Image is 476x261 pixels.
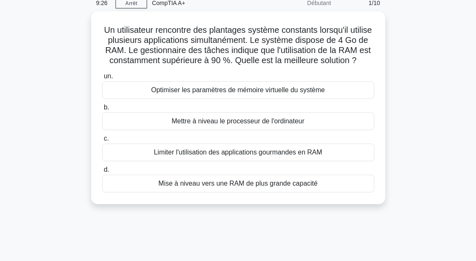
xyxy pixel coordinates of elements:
font: Optimiser les paramètres de mémoire virtuelle du système [151,86,325,93]
font: c. [104,135,109,142]
font: Mise à niveau vers une RAM de plus grande capacité [158,180,318,187]
font: Un utilisateur rencontre des plantages système constants lorsqu'il utilise plusieurs applications... [104,25,372,65]
font: un. [104,72,113,80]
font: Limiter l'utilisation des applications gourmandes en RAM [154,149,322,156]
font: Mettre à niveau le processeur de l'ordinateur [171,117,304,125]
font: b. [104,104,109,111]
font: d. [104,166,109,173]
font: Arrêt [125,0,137,6]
